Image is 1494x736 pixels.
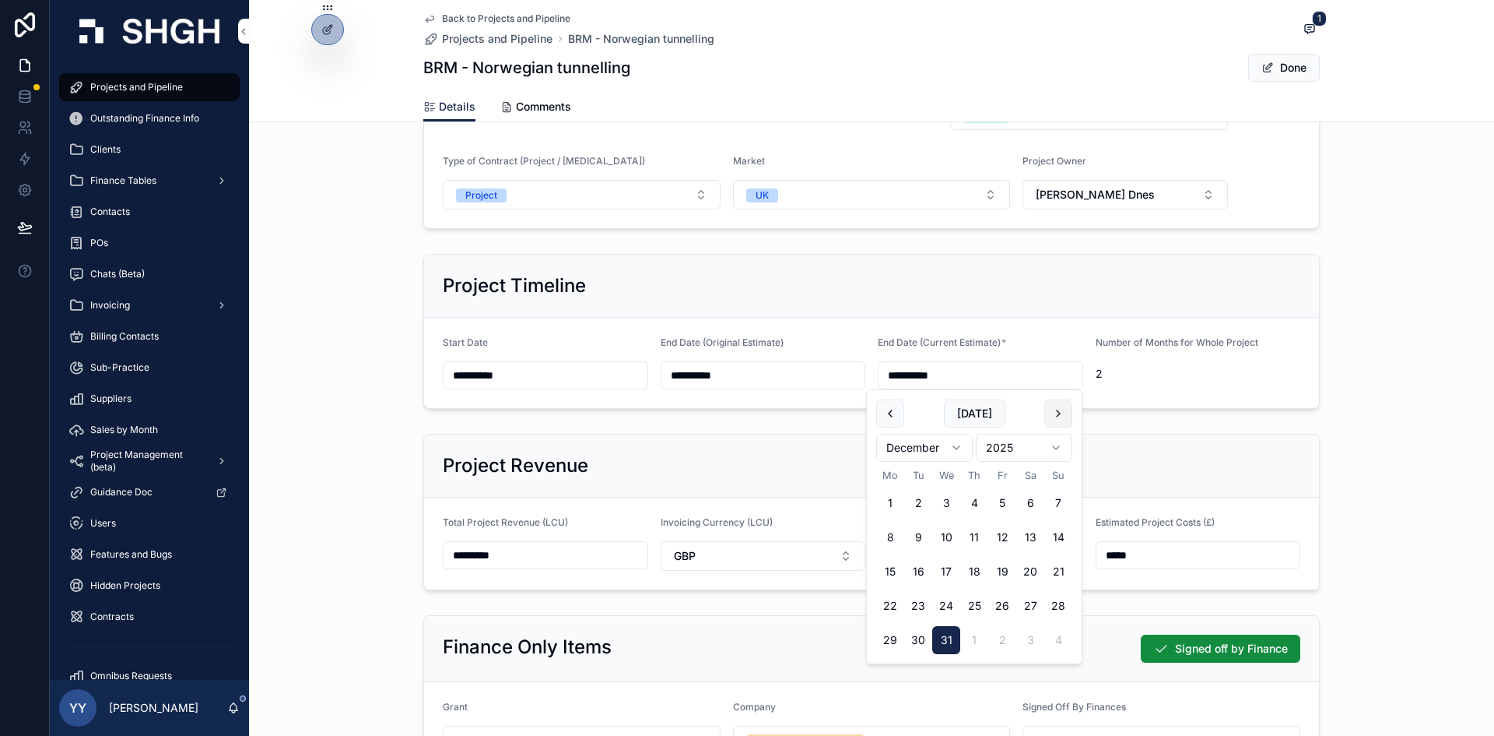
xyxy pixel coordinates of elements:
span: Finance Tables [90,174,156,187]
button: Wednesday, 24 December 2025 [932,592,960,620]
a: Sub-Practice [59,354,240,382]
h2: Project Revenue [443,453,588,478]
button: Thursday, 18 December 2025 [960,558,988,586]
button: Sunday, 21 December 2025 [1044,558,1072,586]
button: Monday, 1 December 2025 [876,489,904,517]
span: Billing Contacts [90,330,159,343]
button: Saturday, 27 December 2025 [1016,592,1044,620]
button: [DATE] [944,400,1005,428]
span: Contacts [90,206,130,218]
span: Suppliers [90,393,132,405]
span: Hidden Projects [90,579,160,592]
div: scrollable content [50,62,249,680]
span: End Date (Original Estimate) [661,336,784,348]
a: Users [59,509,240,537]
button: Thursday, 25 December 2025 [960,592,988,620]
button: Wednesday, 10 December 2025 [932,523,960,551]
span: POs [90,237,108,249]
button: Wednesday, 3 December 2025 [932,489,960,517]
h2: Project Timeline [443,273,586,298]
button: Saturday, 3 January 2026 [1016,626,1044,654]
button: Friday, 5 December 2025 [988,489,1016,517]
a: Features and Bugs [59,541,240,569]
button: Tuesday, 30 December 2025 [904,626,932,654]
span: Signed Off By Finances [1022,701,1126,713]
span: Invoicing [90,299,130,312]
a: Details [423,93,475,122]
button: Sunday, 7 December 2025 [1044,489,1072,517]
span: Omnibus Requests [90,670,172,682]
a: Hidden Projects [59,572,240,600]
span: [PERSON_NAME] Dnes [1036,187,1155,202]
a: Comments [500,93,571,124]
span: Sales by Month [90,424,158,436]
span: GBP [674,548,696,564]
a: Finance Tables [59,167,240,195]
span: End Date (Current Estimate) [878,336,1001,348]
a: Chats (Beta) [59,260,240,288]
h1: BRM - Norwegian tunnelling [423,57,630,79]
span: Details [439,99,475,114]
button: Select Button [1022,180,1228,210]
span: Estimated Project Costs (£) [1096,516,1215,528]
a: Invoicing [59,291,240,319]
p: [PERSON_NAME] [109,700,198,716]
span: Signed off by Finance [1175,641,1288,657]
a: Omnibus Requests [59,662,240,690]
a: Suppliers [59,385,240,413]
span: Guidance Doc [90,486,153,498]
img: App logo [79,19,219,44]
span: 1 [1312,11,1327,26]
span: Outstanding Finance Info [90,112,199,125]
a: POs [59,229,240,257]
div: Project [465,188,497,202]
span: Features and Bugs [90,548,172,561]
button: Monday, 29 December 2025 [876,626,904,654]
button: Select Button [443,180,721,210]
button: Thursday, 11 December 2025 [960,523,988,551]
th: Monday [876,468,904,483]
span: Contracts [90,611,134,623]
button: Sunday, 4 January 2026 [1044,626,1072,654]
button: Done [1248,54,1320,82]
button: Select Button [661,541,866,571]
button: Friday, 2 January 2026 [988,626,1016,654]
a: Contracts [59,603,240,631]
th: Wednesday [932,468,960,483]
span: Sub-Practice [90,361,149,374]
span: 2 [1096,366,1301,382]
span: Comments [516,99,571,114]
a: Outstanding Finance Info [59,104,240,132]
span: Project Owner [1022,155,1086,167]
button: Saturday, 20 December 2025 [1016,558,1044,586]
button: Tuesday, 23 December 2025 [904,592,932,620]
button: Monday, 22 December 2025 [876,592,904,620]
button: 1 [1299,20,1320,40]
button: Tuesday, 16 December 2025 [904,558,932,586]
span: Projects and Pipeline [442,31,552,47]
button: Wednesday, 17 December 2025 [932,558,960,586]
span: Users [90,517,116,530]
button: Tuesday, 2 December 2025 [904,489,932,517]
a: Projects and Pipeline [423,31,552,47]
button: Friday, 19 December 2025 [988,558,1016,586]
button: Monday, 8 December 2025 [876,523,904,551]
table: December 2025 [876,468,1072,654]
a: Project Management (beta) [59,447,240,475]
span: Company [733,701,776,713]
span: Grant [443,701,468,713]
button: Select Button [733,180,1011,210]
a: BRM - Norwegian tunnelling [568,31,714,47]
a: Contacts [59,198,240,226]
button: Thursday, 4 December 2025 [960,489,988,517]
button: Thursday, 1 January 2026 [960,626,988,654]
span: Number of Months for Whole Project [1096,336,1258,348]
button: Signed off by Finance [1141,635,1300,663]
span: Clients [90,143,121,156]
a: Billing Contacts [59,322,240,350]
button: Saturday, 6 December 2025 [1016,489,1044,517]
span: Project Management (beta) [90,449,204,474]
div: UK [756,188,769,202]
button: Wednesday, 31 December 2025, selected [932,626,960,654]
